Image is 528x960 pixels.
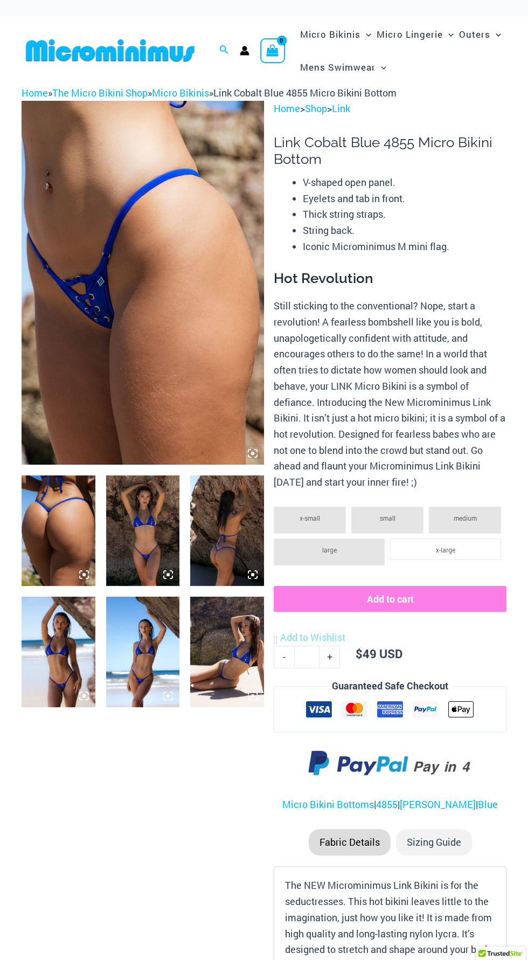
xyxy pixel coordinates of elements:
img: Link Cobalt Blue 3070 Top 4855 Bottom [22,597,95,707]
a: Search icon link [219,44,229,58]
span: large [322,545,337,554]
li: String back. [303,223,506,239]
span: small [380,514,395,522]
img: Link Cobalt Blue 4855 Bottom [22,475,95,586]
img: MM SHOP LOGO FLAT [22,38,199,63]
li: Thick string straps. [303,206,506,223]
li: x-large [390,538,501,560]
h1: Link Cobalt Blue 4855 Micro Bikini Bottom [274,134,506,168]
span: » » » [22,86,397,99]
a: Shop [305,102,327,115]
a: Link [332,102,350,115]
li: V-shaped open panel. [303,175,506,191]
a: Home [22,86,48,99]
a: Mens SwimwearMenu ToggleMenu Toggle [297,51,389,84]
span: Micro Bikinis [300,20,360,48]
a: - [274,646,294,668]
li: large [274,538,385,565]
li: Sizing Guide [396,829,472,856]
a: Micro Bikini Bottoms [282,798,374,811]
p: > > [274,101,506,117]
legend: Guaranteed Safe Checkout [328,678,453,694]
a: Micro Bikinis [152,86,209,99]
p: Still sticking to the conventional? Nope, start a revolution! A fearless bombshell like you is bo... [274,298,506,490]
a: 4855 [376,798,398,811]
li: Iconic Microminimus M mini flag. [303,239,506,255]
li: small [351,507,423,534]
li: Fabric Details [309,829,391,856]
a: Account icon link [240,46,249,56]
span: Menu Toggle [443,20,454,48]
span: medium [454,514,477,522]
a: + [319,646,340,668]
img: Link Cobalt Blue 3070 Top 4855 Bottom [190,475,264,586]
span: x-small [300,514,320,522]
a: [PERSON_NAME] [400,798,476,811]
img: Link Cobalt Blue 3070 Top 4855 Bottom [106,597,180,707]
a: Micro LingerieMenu ToggleMenu Toggle [374,18,456,51]
a: Add to Wishlist [274,630,345,646]
span: Mens Swimwear [300,53,376,81]
span: Add to Wishlist [280,631,345,644]
span: Menu Toggle [360,20,371,48]
li: x-small [274,507,346,534]
li: medium [429,507,501,534]
li: Eyelets and tab in front. [303,191,506,207]
input: Product quantity [294,646,319,668]
nav: Site Navigation [296,16,506,85]
span: Menu Toggle [376,53,386,81]
h3: Hot Revolution [274,270,506,288]
span: Outers [459,20,490,48]
img: Link Cobalt Blue 4855 Bottom [22,101,264,465]
p: | | | [274,797,506,813]
span: Micro Lingerie [377,20,443,48]
a: View Shopping Cart, empty [260,38,285,63]
a: Blue [478,798,498,811]
a: OutersMenu ToggleMenu Toggle [456,18,504,51]
a: Micro BikinisMenu ToggleMenu Toggle [297,18,374,51]
img: Link Cobalt Blue 3070 Top 4855 Bottom [190,597,264,707]
img: Link Cobalt Blue 3070 Top 4855 Bottom [106,475,180,586]
span: Link Cobalt Blue 4855 Micro Bikini Bottom [213,86,397,99]
button: Add to cart [274,586,506,612]
bdi: 49 USD [356,646,402,661]
a: Home [274,102,300,115]
span: $ [356,646,363,661]
a: The Micro Bikini Shop [52,86,148,99]
span: Menu Toggle [490,20,501,48]
span: x-large [436,545,455,554]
